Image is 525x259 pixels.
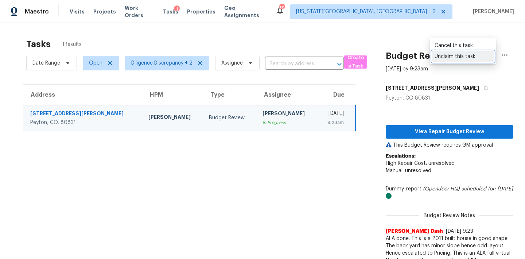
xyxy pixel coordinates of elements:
[265,58,323,70] input: Search by address
[93,8,116,15] span: Projects
[317,85,355,105] th: Due
[262,119,311,126] div: In Progress
[257,85,317,105] th: Assignee
[23,85,143,105] th: Address
[461,186,513,192] i: scheduled for: [DATE]
[386,125,513,139] button: View Repair Budget Review
[423,186,460,192] i: (Opendoor HQ)
[446,229,473,234] span: [DATE] 9:23
[386,161,455,166] span: High Repair Cost: unresolved
[334,59,345,69] button: Open
[187,8,215,15] span: Properties
[435,42,491,49] div: Cancel this task
[435,53,491,60] div: Unclaim this task
[209,114,250,121] div: Budget Review
[323,119,344,126] div: 9:23am
[30,119,137,126] div: Peyton, CO, 80831
[279,4,284,12] div: 39
[323,110,344,119] div: [DATE]
[89,59,102,67] span: Open
[470,8,514,15] span: [PERSON_NAME]
[419,212,479,219] span: Budget Review Notes
[386,94,513,102] div: Peyton, CO 80831
[386,154,416,159] b: Escalations:
[32,59,60,67] span: Date Range
[163,9,178,14] span: Tasks
[386,84,479,92] h5: [STREET_ADDRESS][PERSON_NAME]
[221,59,243,67] span: Assignee
[224,4,267,19] span: Geo Assignments
[70,8,85,15] span: Visits
[386,228,443,235] span: [PERSON_NAME] Dash
[386,168,431,173] span: Manual: unresolved
[203,85,256,105] th: Type
[125,4,155,19] span: Work Orders
[392,127,507,136] span: View Repair Budget Review
[25,8,49,15] span: Maestro
[143,85,203,105] th: HPM
[386,52,450,59] h2: Budget Review
[386,142,513,149] p: This Budget Review requires GM approval
[347,54,363,70] span: Create a Task
[344,55,367,69] button: Create a Task
[148,113,197,123] div: [PERSON_NAME]
[30,110,137,119] div: [STREET_ADDRESS][PERSON_NAME]
[262,110,311,119] div: [PERSON_NAME]
[174,5,180,13] div: 1
[26,40,51,48] h2: Tasks
[386,185,513,200] div: Dummy_report
[62,41,82,48] span: 1 Results
[386,65,428,73] div: [DATE] by 9:23am
[296,8,436,15] span: [US_STATE][GEOGRAPHIC_DATA], [GEOGRAPHIC_DATA] + 3
[131,59,192,67] span: Diligence Discrepancy + 2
